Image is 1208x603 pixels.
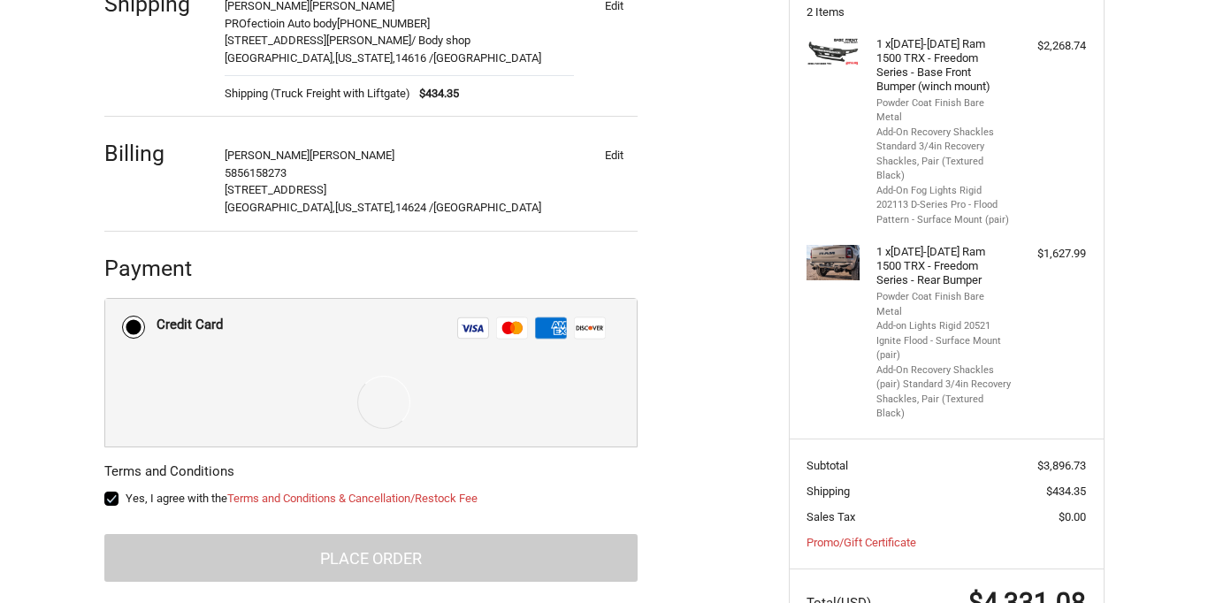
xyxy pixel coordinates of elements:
[104,140,208,167] h2: Billing
[433,51,541,65] span: [GEOGRAPHIC_DATA]
[433,201,541,214] span: [GEOGRAPHIC_DATA]
[807,459,848,472] span: Subtotal
[104,462,234,490] legend: Terms and Conditions
[1016,37,1086,55] div: $2,268.74
[335,201,395,214] span: [US_STATE],
[335,51,395,65] span: [US_STATE],
[337,17,430,30] span: [PHONE_NUMBER]
[225,17,337,30] span: PROfectioin Auto body
[807,5,1086,19] h3: 2 Items
[876,37,1012,95] h4: 1 x [DATE]-[DATE] Ram 1500 TRX - Freedom Series - Base Front Bumper (winch mount)
[225,34,411,47] span: [STREET_ADDRESS][PERSON_NAME]
[395,201,433,214] span: 14624 /
[592,142,638,167] button: Edit
[876,290,1012,319] li: Powder Coat Finish Bare Metal
[411,34,470,47] span: / Body shop
[876,363,1012,422] li: Add-On Recovery Shackles (pair) Standard 3/4in Recovery Shackles, Pair (Textured Black)
[104,255,208,282] h2: Payment
[395,51,433,65] span: 14616 /
[876,319,1012,363] li: Add-on Lights Rigid 20521 Ignite Flood - Surface Mount (pair)
[1037,459,1086,472] span: $3,896.73
[225,85,410,103] span: Shipping (Truck Freight with Liftgate)
[876,126,1012,184] li: Add-On Recovery Shackles Standard 3/4in Recovery Shackles, Pair (Textured Black)
[104,534,638,582] button: Place Order
[225,149,310,162] span: [PERSON_NAME]
[225,51,335,65] span: [GEOGRAPHIC_DATA],
[876,96,1012,126] li: Powder Coat Finish Bare Metal
[807,510,855,523] span: Sales Tax
[1059,510,1086,523] span: $0.00
[876,184,1012,228] li: Add-On Fog Lights Rigid 202113 D-Series Pro - Flood Pattern - Surface Mount (pair)
[1120,518,1208,603] iframe: Chat Widget
[225,201,335,214] span: [GEOGRAPHIC_DATA],
[310,149,394,162] span: [PERSON_NAME]
[227,492,478,505] a: Terms and Conditions & Cancellation/Restock Fee
[1016,245,1086,263] div: $1,627.99
[876,245,1012,288] h4: 1 x [DATE]-[DATE] Ram 1500 TRX - Freedom Series - Rear Bumper
[807,536,916,549] a: Promo/Gift Certificate
[225,166,287,179] span: 5856158273
[225,183,326,196] span: [STREET_ADDRESS]
[807,485,850,498] span: Shipping
[126,492,478,505] span: Yes, I agree with the
[157,310,223,340] div: Credit Card
[410,85,459,103] span: $434.35
[1046,485,1086,498] span: $434.35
